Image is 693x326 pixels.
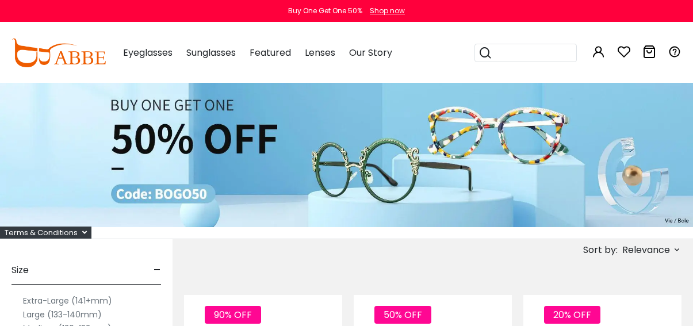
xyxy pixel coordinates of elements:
[349,46,392,59] span: Our Story
[288,6,362,16] div: Buy One Get One 50%
[12,256,29,284] span: Size
[364,6,405,16] a: Shop now
[374,306,431,324] span: 50% OFF
[205,306,261,324] span: 90% OFF
[23,308,102,321] label: Large (133-140mm)
[544,306,600,324] span: 20% OFF
[154,256,161,284] span: -
[23,294,112,308] label: Extra-Large (141+mm)
[123,46,173,59] span: Eyeglasses
[622,240,670,260] span: Relevance
[370,6,405,16] div: Shop now
[12,39,106,67] img: abbeglasses.com
[305,46,335,59] span: Lenses
[250,46,291,59] span: Featured
[186,46,236,59] span: Sunglasses
[583,243,618,256] span: Sort by:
